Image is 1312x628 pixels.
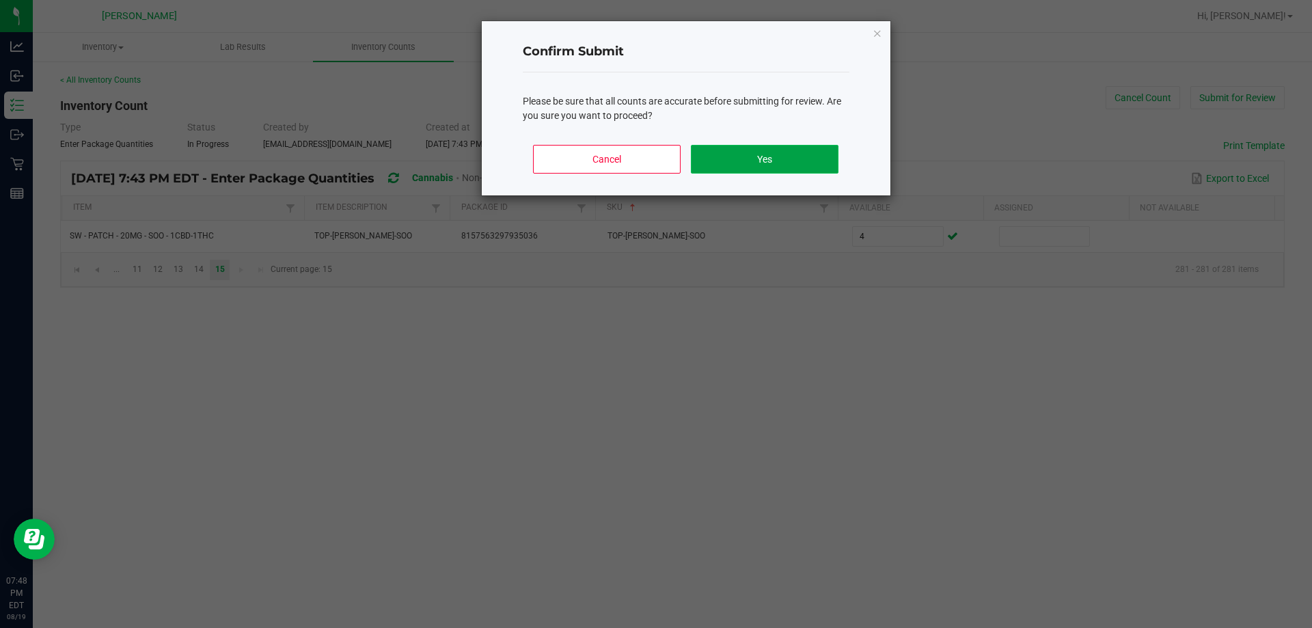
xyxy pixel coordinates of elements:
[873,25,882,41] button: Close
[691,145,838,174] button: Yes
[523,94,849,123] div: Please be sure that all counts are accurate before submitting for review. Are you sure you want t...
[523,43,849,61] h4: Confirm Submit
[533,145,680,174] button: Cancel
[14,519,55,560] iframe: Resource center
